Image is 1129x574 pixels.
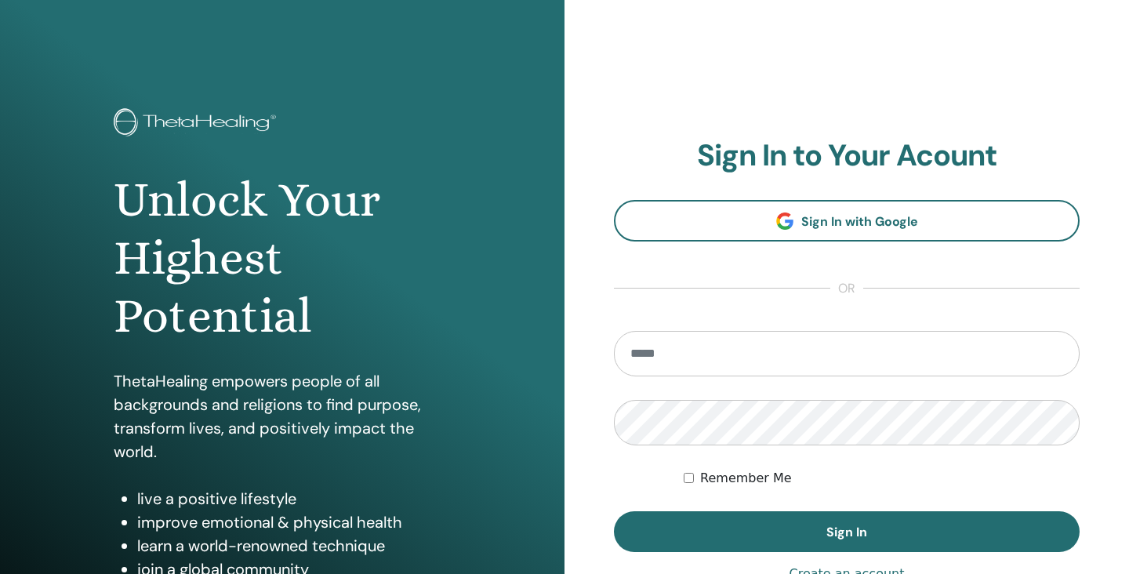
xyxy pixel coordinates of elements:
[137,534,451,558] li: learn a world-renowned technique
[801,213,918,230] span: Sign In with Google
[830,279,863,298] span: or
[137,510,451,534] li: improve emotional & physical health
[614,511,1080,552] button: Sign In
[826,524,867,540] span: Sign In
[614,200,1080,242] a: Sign In with Google
[684,469,1080,488] div: Keep me authenticated indefinitely or until I manually logout
[137,487,451,510] li: live a positive lifestyle
[700,469,792,488] label: Remember Me
[114,171,451,346] h1: Unlock Your Highest Potential
[614,138,1080,174] h2: Sign In to Your Acount
[114,369,451,463] p: ThetaHealing empowers people of all backgrounds and religions to find purpose, transform lives, a...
